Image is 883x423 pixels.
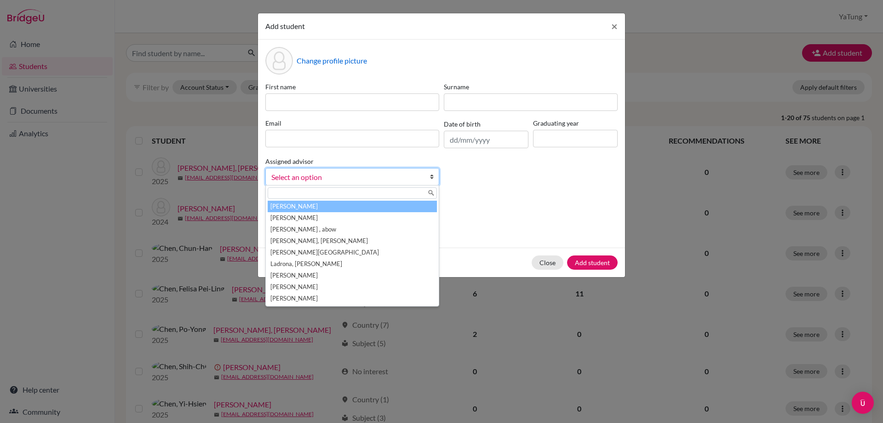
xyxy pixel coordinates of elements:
[444,131,528,148] input: dd/mm/yyyy
[271,171,421,183] span: Select an option
[604,13,625,39] button: Close
[268,224,437,235] li: [PERSON_NAME] , abow
[268,201,437,212] li: [PERSON_NAME]
[611,19,618,33] span: ×
[265,156,314,166] label: Assigned advisor
[265,200,618,211] p: Parents
[567,255,618,270] button: Add student
[532,255,563,270] button: Close
[265,22,305,30] span: Add student
[852,392,874,414] div: Open Intercom Messenger
[268,258,437,270] li: Ladrona, [PERSON_NAME]
[268,281,437,293] li: [PERSON_NAME]
[533,118,618,128] label: Graduating year
[265,118,439,128] label: Email
[268,270,437,281] li: [PERSON_NAME]
[444,119,481,129] label: Date of birth
[268,247,437,258] li: [PERSON_NAME][GEOGRAPHIC_DATA]
[444,82,618,92] label: Surname
[265,82,439,92] label: First name
[268,212,437,224] li: [PERSON_NAME]
[268,293,437,304] li: [PERSON_NAME]
[268,235,437,247] li: [PERSON_NAME], [PERSON_NAME]
[265,47,293,75] div: Profile picture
